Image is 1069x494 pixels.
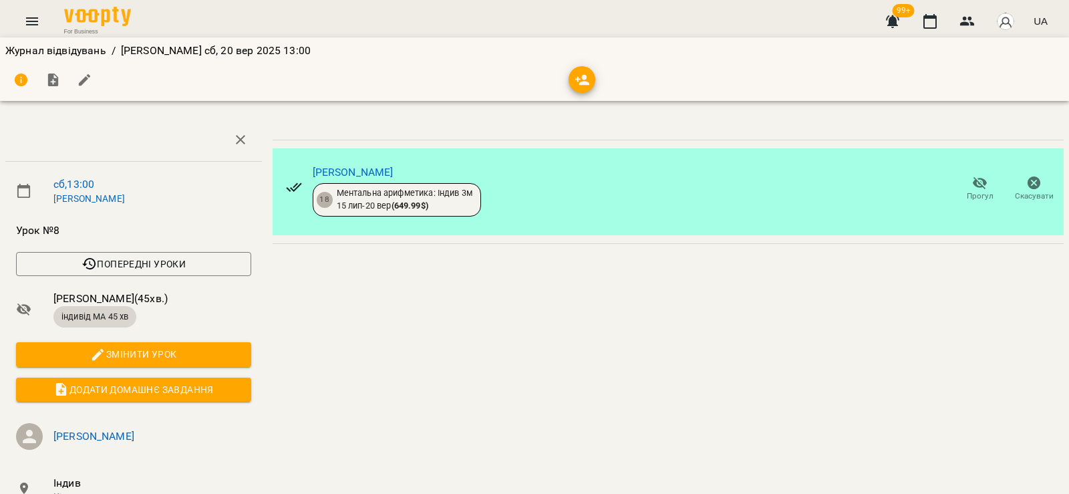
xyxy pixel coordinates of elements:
span: Прогул [967,191,994,202]
a: [PERSON_NAME] [53,193,125,204]
a: сб , 13:00 [53,178,94,191]
span: Урок №8 [16,223,251,239]
span: Змінити урок [27,346,241,362]
img: Voopty Logo [64,7,131,26]
div: 18 [317,192,333,208]
span: 99+ [893,4,915,17]
button: Скасувати [1007,170,1061,208]
button: Прогул [953,170,1007,208]
a: Журнал відвідувань [5,44,106,57]
button: Змінити урок [16,342,251,366]
span: Попередні уроки [27,256,241,272]
span: UA [1034,14,1048,28]
span: індивід МА 45 хв [53,311,136,323]
button: Попередні уроки [16,252,251,276]
button: Menu [16,5,48,37]
button: UA [1028,9,1053,33]
div: Ментальна арифметика: Індив 3м 15 лип - 20 вер [337,187,472,212]
span: [PERSON_NAME] ( 45 хв. ) [53,291,251,307]
a: [PERSON_NAME] [313,166,394,178]
span: Додати домашнє завдання [27,382,241,398]
b: ( 649.99 $ ) [392,201,428,211]
a: [PERSON_NAME] [53,430,134,443]
nav: breadcrumb [5,43,1064,59]
span: Індив [53,475,251,491]
li: / [112,43,116,59]
img: avatar_s.png [996,12,1015,31]
span: For Business [64,27,131,35]
button: Додати домашнє завдання [16,378,251,402]
span: Скасувати [1015,191,1054,202]
p: [PERSON_NAME] сб, 20 вер 2025 13:00 [121,43,311,59]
